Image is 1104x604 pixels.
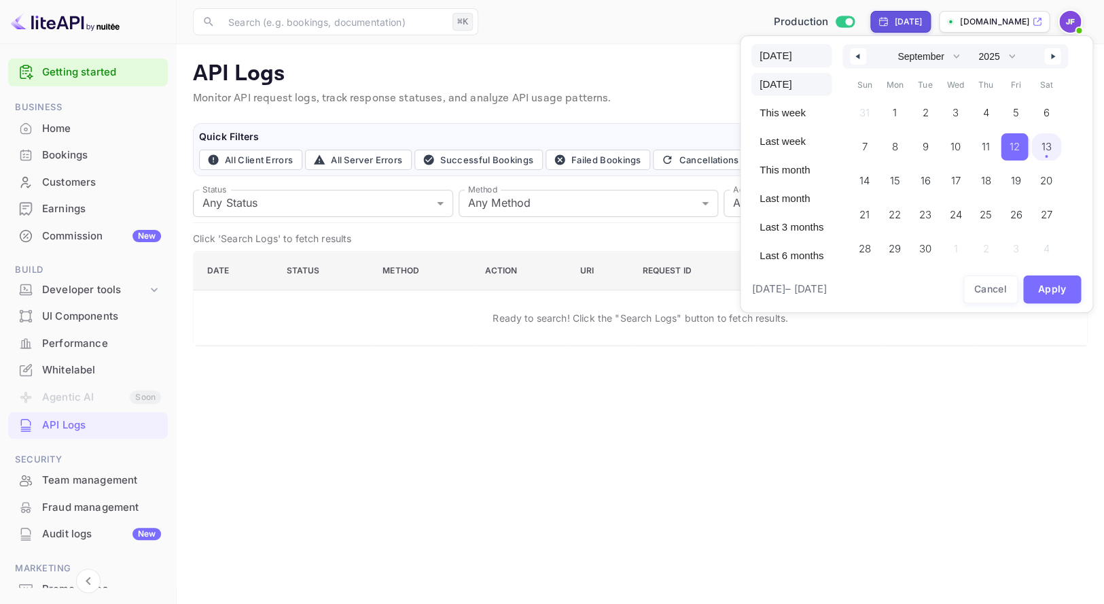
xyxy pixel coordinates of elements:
span: 14 [859,169,870,193]
span: 17 [950,169,960,193]
button: 4 [970,96,1001,123]
span: 29 [889,237,901,261]
span: 20 [1040,169,1052,193]
span: 4 [982,101,989,125]
button: 12 [1001,130,1031,157]
button: 19 [1001,164,1031,191]
button: 5 [1001,96,1031,123]
span: 27 [1040,203,1052,227]
span: 21 [859,203,870,227]
span: 19 [1011,169,1021,193]
span: 7 [861,135,867,159]
span: 12 [1010,135,1020,159]
span: 13 [1041,135,1051,159]
span: 2 [922,101,928,125]
button: Last week [751,130,832,153]
button: 13 [1031,130,1062,157]
button: 25 [970,198,1001,225]
button: 2 [910,96,940,123]
span: Sat [1031,74,1062,96]
span: 11 [982,135,990,159]
button: 27 [1031,198,1062,225]
button: 26 [1001,198,1031,225]
button: 18 [970,164,1001,191]
button: Last 6 months [751,244,832,267]
span: Tue [910,74,940,96]
button: Apply [1023,275,1082,303]
button: 15 [880,164,910,191]
button: Cancel [963,275,1018,303]
button: 10 [940,130,971,157]
button: 11 [970,130,1001,157]
button: [DATE] [751,73,832,96]
span: 8 [892,135,898,159]
span: 10 [950,135,961,159]
button: 24 [940,198,971,225]
button: 29 [880,232,910,259]
span: 24 [949,203,961,227]
button: This month [751,158,832,182]
span: 28 [858,237,870,261]
span: 23 [919,203,931,227]
button: 21 [849,198,880,225]
span: Thu [970,74,1001,96]
button: 1 [880,96,910,123]
span: 5 [1013,101,1019,125]
button: Last 3 months [751,216,832,239]
span: 16 [920,169,930,193]
button: 28 [849,232,880,259]
button: 20 [1031,164,1062,191]
button: Last month [751,187,832,210]
button: 14 [849,164,880,191]
span: 30 [919,237,931,261]
button: 3 [940,96,971,123]
span: [DATE] – [DATE] [752,282,827,297]
span: Sun [849,74,880,96]
button: 7 [849,130,880,157]
button: 8 [880,130,910,157]
span: 15 [890,169,900,193]
span: 3 [952,101,959,125]
span: Wed [940,74,971,96]
span: 25 [980,203,992,227]
span: Mon [880,74,910,96]
span: 22 [889,203,901,227]
button: 6 [1031,96,1062,123]
button: 17 [940,164,971,191]
button: 22 [880,198,910,225]
button: 16 [910,164,940,191]
button: 23 [910,198,940,225]
button: This week [751,101,832,124]
span: Fri [1001,74,1031,96]
span: 1 [893,101,897,125]
span: 9 [922,135,928,159]
span: 6 [1043,101,1049,125]
button: [DATE] [751,44,832,67]
span: 26 [1010,203,1022,227]
button: 9 [910,130,940,157]
button: 30 [910,232,940,259]
span: 18 [980,169,991,193]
